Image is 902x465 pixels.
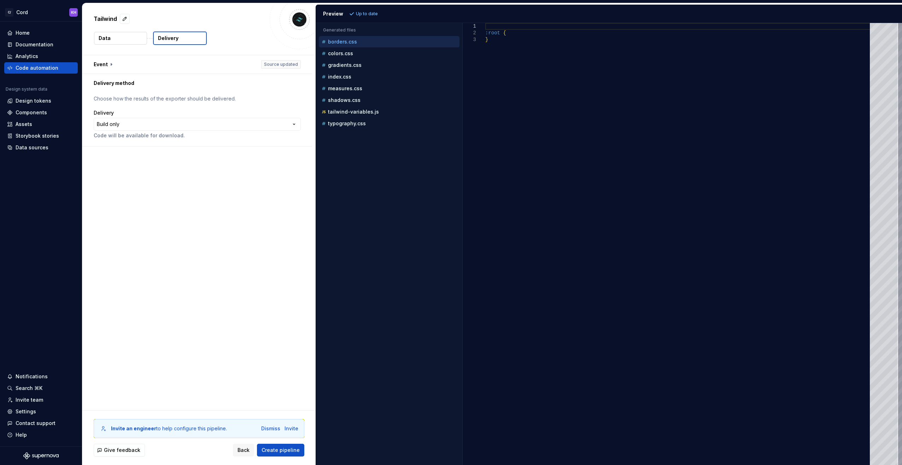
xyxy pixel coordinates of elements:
span: Create pipeline [262,447,300,454]
div: Preview [323,10,343,17]
div: Documentation [16,41,53,48]
div: Data sources [16,144,48,151]
button: measures.css [319,85,459,92]
div: Invite team [16,396,43,403]
button: Search ⌘K [4,383,78,394]
p: typography.css [328,121,366,126]
div: Help [16,431,27,438]
button: Help [4,429,78,441]
span: :root [485,30,500,36]
button: borders.css [319,38,459,46]
p: Delivery [158,35,178,42]
p: borders.css [328,39,357,45]
a: Design tokens [4,95,78,107]
a: Analytics [4,51,78,62]
a: Invite team [4,394,78,406]
a: Documentation [4,39,78,50]
p: Generated files [323,27,455,33]
button: Create pipeline [257,444,304,457]
button: tailwind-variables.js [319,108,459,116]
a: Components [4,107,78,118]
p: colors.css [328,51,353,56]
a: Data sources [4,142,78,153]
div: Code automation [16,64,58,71]
p: shadows.css [328,97,361,103]
a: Storybook stories [4,130,78,142]
svg: Supernova Logo [23,452,59,459]
div: Components [16,109,47,116]
div: Notifications [16,373,48,380]
button: Invite [285,425,298,432]
b: Invite an engineer [111,425,156,431]
div: Analytics [16,53,38,60]
div: Home [16,29,30,36]
div: Cord [16,9,28,16]
p: Data [99,35,111,42]
p: tailwind-variables.js [328,109,379,115]
p: measures.css [328,86,362,91]
div: Contact support [16,420,55,427]
label: Delivery [94,109,114,116]
p: Choose how the results of the exporter should be delivered. [94,95,301,102]
span: { [503,30,506,36]
div: KH [71,10,76,15]
button: gradients.css [319,61,459,69]
button: Delivery [153,31,207,45]
button: Data [94,32,147,45]
span: Back [238,447,250,454]
div: Settings [16,408,36,415]
button: Back [233,444,254,457]
button: shadows.css [319,96,459,104]
a: Settings [4,406,78,417]
a: Code automation [4,62,78,74]
button: Dismiss [261,425,280,432]
p: gradients.css [328,62,362,68]
button: colors.css [319,50,459,57]
p: Code will be available for download. [94,132,301,139]
div: Design system data [6,86,47,92]
div: Search ⌘K [16,385,42,392]
div: Storybook stories [16,132,59,139]
button: Notifications [4,371,78,382]
div: 2 [463,30,476,36]
button: C/CordKH [1,5,81,20]
p: Tailwind [94,15,117,23]
div: to help configure this pipeline. [111,425,227,432]
div: C/ [5,8,13,17]
button: typography.css [319,120,459,127]
span: Give feedback [104,447,140,454]
button: Give feedback [94,444,145,457]
button: index.css [319,73,459,81]
div: 3 [463,36,476,43]
div: 1 [463,23,476,30]
span: } [485,37,488,42]
a: Assets [4,119,78,130]
p: index.css [328,74,351,80]
button: Contact support [4,418,78,429]
a: Home [4,27,78,39]
p: Up to date [356,11,378,17]
div: Assets [16,121,32,128]
div: Design tokens [16,97,51,104]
